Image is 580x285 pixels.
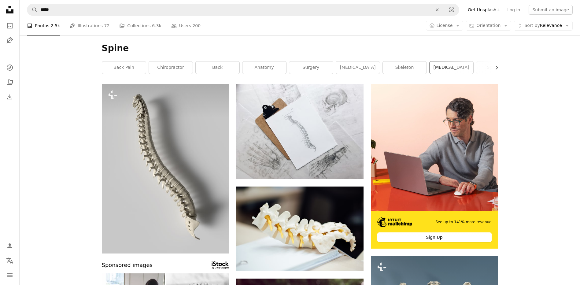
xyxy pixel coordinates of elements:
[4,240,16,252] a: Log in / Sign up
[4,269,16,281] button: Menu
[192,22,201,29] span: 200
[236,187,364,271] img: white pasta on white paper
[4,4,16,17] a: Home — Unsplash
[236,226,364,231] a: white pasta on white paper
[371,84,498,249] a: See up to 141% more revenueSign Up
[242,61,286,74] a: anatomy
[196,61,239,74] a: back
[4,76,16,88] a: Collections
[70,16,109,35] a: Illustrations 72
[152,22,161,29] span: 6.3k
[27,4,459,16] form: Find visuals sitewide
[149,61,193,74] a: chiropractor
[104,22,110,29] span: 72
[444,4,459,16] button: Visual search
[529,5,573,15] button: Submit an image
[4,61,16,74] a: Explore
[119,16,161,35] a: Collections 6.3k
[524,23,562,29] span: Relevance
[383,61,427,74] a: skeleton
[4,254,16,267] button: Language
[464,5,504,15] a: Get Unsplash+
[435,220,491,225] span: See up to 141% more revenue
[4,91,16,103] a: Download History
[371,84,498,211] img: file-1722962848292-892f2e7827caimage
[102,43,498,54] h1: Spine
[476,61,520,74] a: spine pain
[504,5,524,15] a: Log in
[289,61,333,74] a: surgery
[426,21,464,31] button: License
[27,4,38,16] button: Search Unsplash
[377,217,412,227] img: file-1690386555781-336d1949dad1image
[236,128,364,134] a: brown and black clipboard with white spinal cord print manual
[236,84,364,179] img: brown and black clipboard with white spinal cord print manual
[4,20,16,32] a: Photos
[102,61,146,74] a: back pain
[491,61,498,74] button: scroll list to the right
[377,232,492,242] div: Sign Up
[102,84,229,254] img: a long bone with a very long neck
[476,23,501,28] span: Orientation
[336,61,380,74] a: [MEDICAL_DATA]
[430,61,473,74] a: [MEDICAL_DATA]
[514,21,573,31] button: Sort byRelevance
[524,23,540,28] span: Sort by
[102,261,153,270] span: Sponsored images
[4,34,16,46] a: Illustrations
[466,21,511,31] button: Orientation
[171,16,201,35] a: Users 200
[437,23,453,28] span: License
[430,4,444,16] button: Clear
[102,166,229,171] a: a long bone with a very long neck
